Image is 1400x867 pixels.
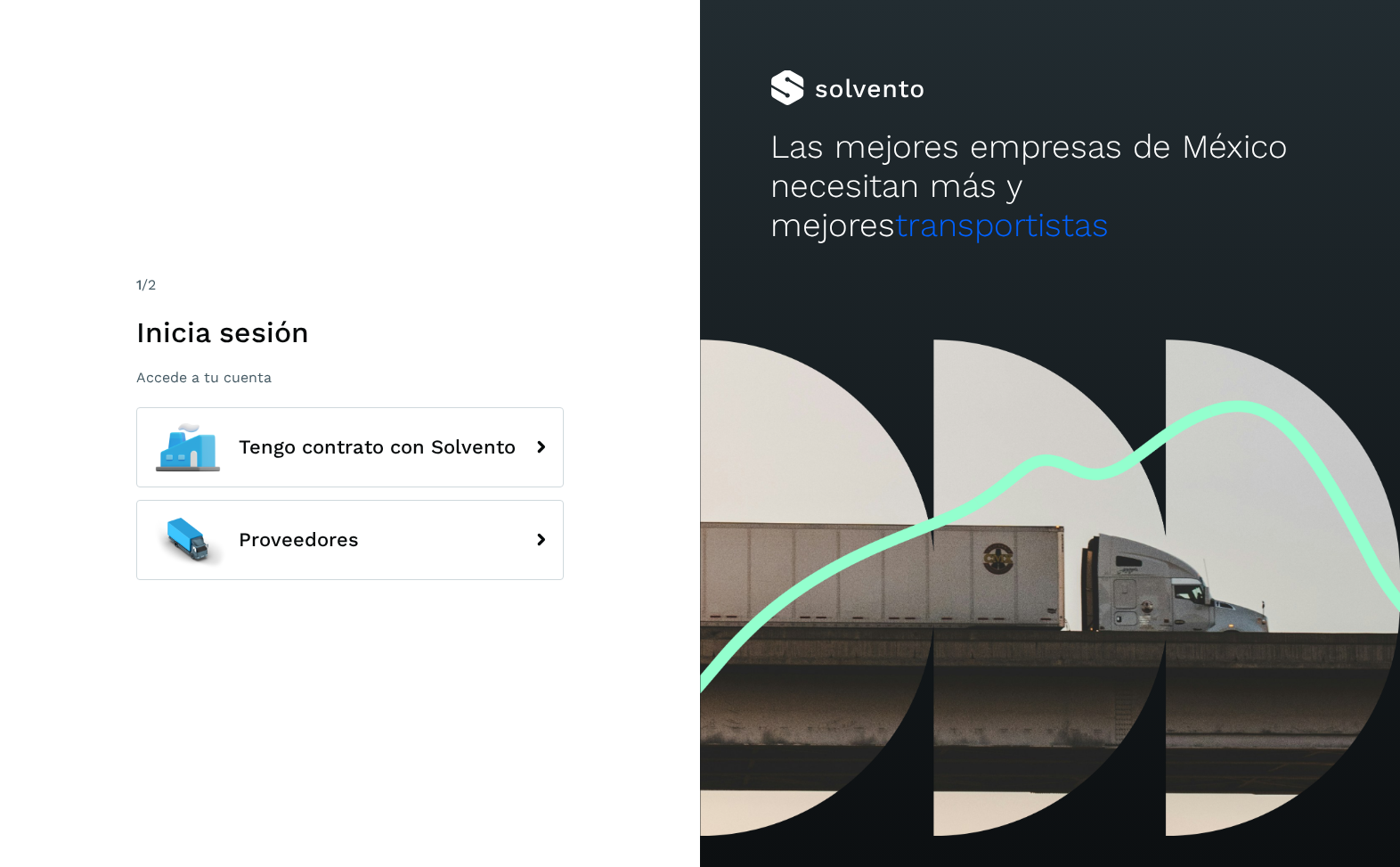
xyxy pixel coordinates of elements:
h1: Inicia sesión [136,315,564,349]
span: 1 [136,276,142,293]
h2: Las mejores empresas de México necesitan más y mejores [770,127,1331,246]
div: /2 [136,274,564,296]
button: Tengo contrato con Solvento [136,407,564,487]
button: Proveedores [136,500,564,580]
span: Proveedores [239,529,359,551]
span: transportistas [895,206,1109,244]
span: Tengo contrato con Solvento [239,437,516,458]
p: Accede a tu cuenta [136,369,564,386]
